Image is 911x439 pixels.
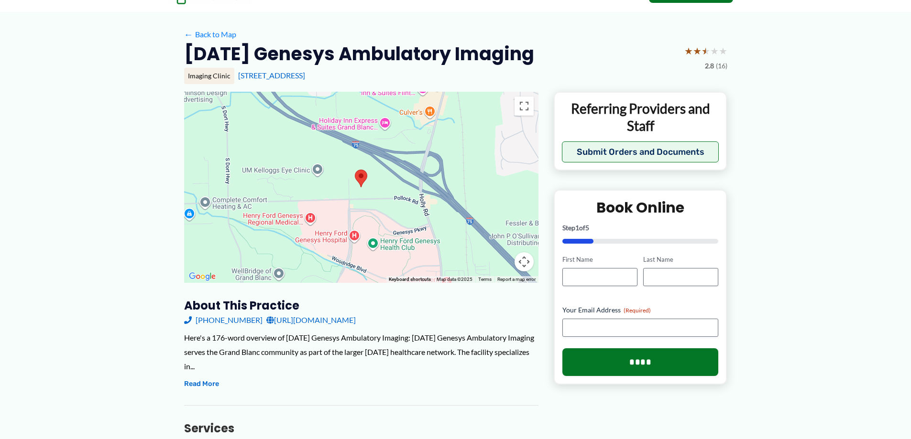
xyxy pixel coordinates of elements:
[684,42,693,60] span: ★
[187,270,218,283] img: Google
[184,42,534,65] h2: [DATE] Genesys Ambulatory Imaging
[515,252,534,271] button: Map camera controls
[184,331,538,373] div: Here's a 176-word overview of [DATE] Genesys Ambulatory Imaging: [DATE] Genesys Ambulatory Imagin...
[562,305,719,315] label: Your Email Address
[643,255,718,264] label: Last Name
[497,277,536,282] a: Report a map error
[719,42,727,60] span: ★
[184,30,193,39] span: ←
[184,378,219,390] button: Read More
[575,224,579,232] span: 1
[716,60,727,72] span: (16)
[515,96,534,116] button: Toggle fullscreen view
[693,42,702,60] span: ★
[266,313,356,327] a: [URL][DOMAIN_NAME]
[184,68,234,84] div: Imaging Clinic
[705,60,714,72] span: 2.8
[562,100,719,135] p: Referring Providers and Staff
[585,224,589,232] span: 5
[702,42,710,60] span: ★
[184,421,538,436] h3: Services
[184,313,263,327] a: [PHONE_NUMBER]
[187,270,218,283] a: Open this area in Google Maps (opens a new window)
[184,27,236,42] a: ←Back to Map
[389,276,431,283] button: Keyboard shortcuts
[710,42,719,60] span: ★
[238,71,305,80] a: [STREET_ADDRESS]
[478,277,492,282] a: Terms (opens in new tab)
[184,298,538,313] h3: About this practice
[562,198,719,217] h2: Book Online
[562,225,719,231] p: Step of
[562,255,637,264] label: First Name
[437,277,472,282] span: Map data ©2025
[624,307,651,314] span: (Required)
[562,141,719,162] button: Submit Orders and Documents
